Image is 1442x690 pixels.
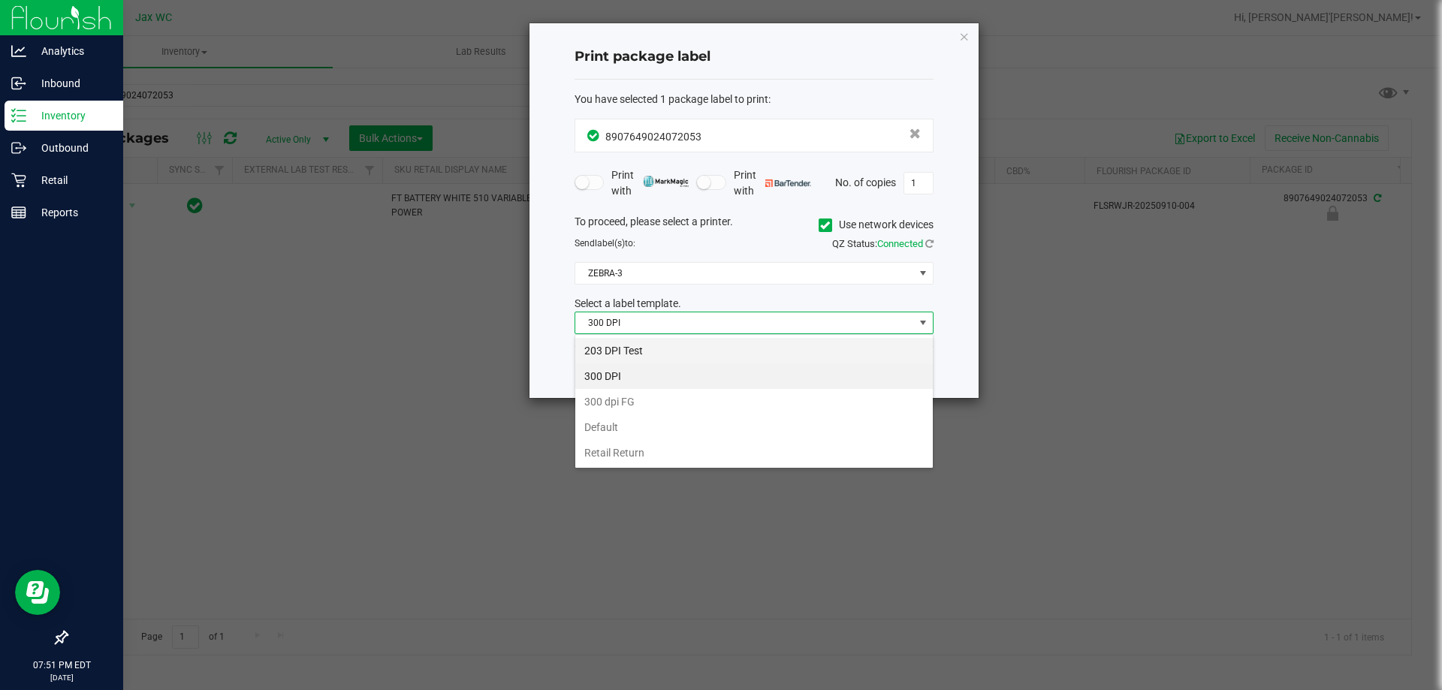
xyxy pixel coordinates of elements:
[643,176,689,187] img: mark_magic_cybra.png
[7,658,116,672] p: 07:51 PM EDT
[11,76,26,91] inline-svg: Inbound
[575,238,635,249] span: Send to:
[26,139,116,157] p: Outbound
[819,217,934,233] label: Use network devices
[7,672,116,683] p: [DATE]
[26,42,116,60] p: Analytics
[15,570,60,615] iframe: Resource center
[605,131,701,143] span: 8907649024072053
[11,44,26,59] inline-svg: Analytics
[575,312,914,333] span: 300 DPI
[563,214,945,237] div: To proceed, please select a printer.
[11,108,26,123] inline-svg: Inventory
[575,47,934,67] h4: Print package label
[835,176,896,188] span: No. of copies
[26,107,116,125] p: Inventory
[26,74,116,92] p: Inbound
[563,296,945,312] div: Select a label template.
[26,171,116,189] p: Retail
[575,338,933,363] li: 203 DPI Test
[575,414,933,440] li: Default
[832,238,934,249] span: QZ Status:
[877,238,923,249] span: Connected
[587,128,602,143] span: In Sync
[575,92,934,107] div: :
[11,173,26,188] inline-svg: Retail
[575,440,933,466] li: Retail Return
[575,93,768,105] span: You have selected 1 package label to print
[26,203,116,221] p: Reports
[11,140,26,155] inline-svg: Outbound
[575,263,914,284] span: ZEBRA-3
[611,167,689,199] span: Print with
[575,389,933,414] li: 300 dpi FG
[575,363,933,389] li: 300 DPI
[595,238,625,249] span: label(s)
[765,179,811,187] img: bartender.png
[11,205,26,220] inline-svg: Reports
[734,167,811,199] span: Print with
